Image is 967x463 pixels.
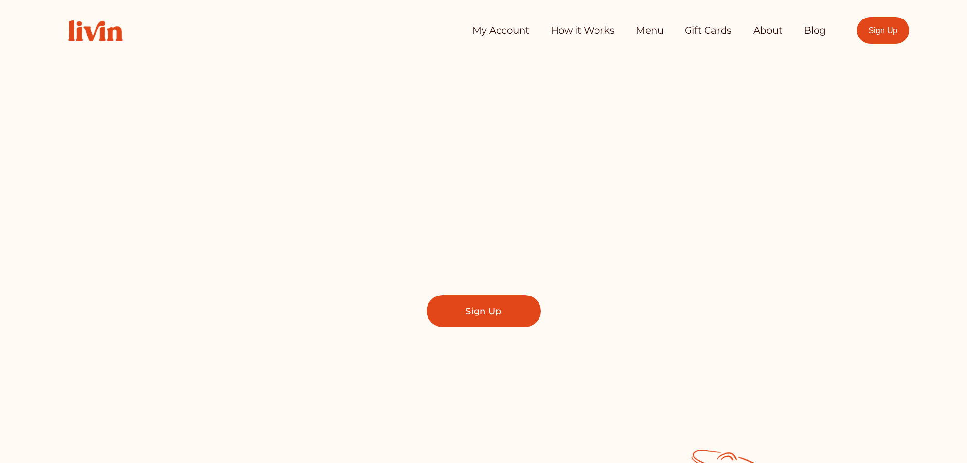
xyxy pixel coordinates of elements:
[636,21,664,40] a: Menu
[857,17,909,44] a: Sign Up
[804,21,826,40] a: Blog
[58,10,133,52] img: Livin
[551,21,614,40] a: How it Works
[427,295,541,327] a: Sign Up
[685,21,732,40] a: Gift Cards
[753,21,782,40] a: About
[275,140,693,187] span: Take Back Your Evenings
[322,202,646,245] span: Find a local chef who prepares customized, healthy meals in your kitchen
[472,21,529,40] a: My Account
